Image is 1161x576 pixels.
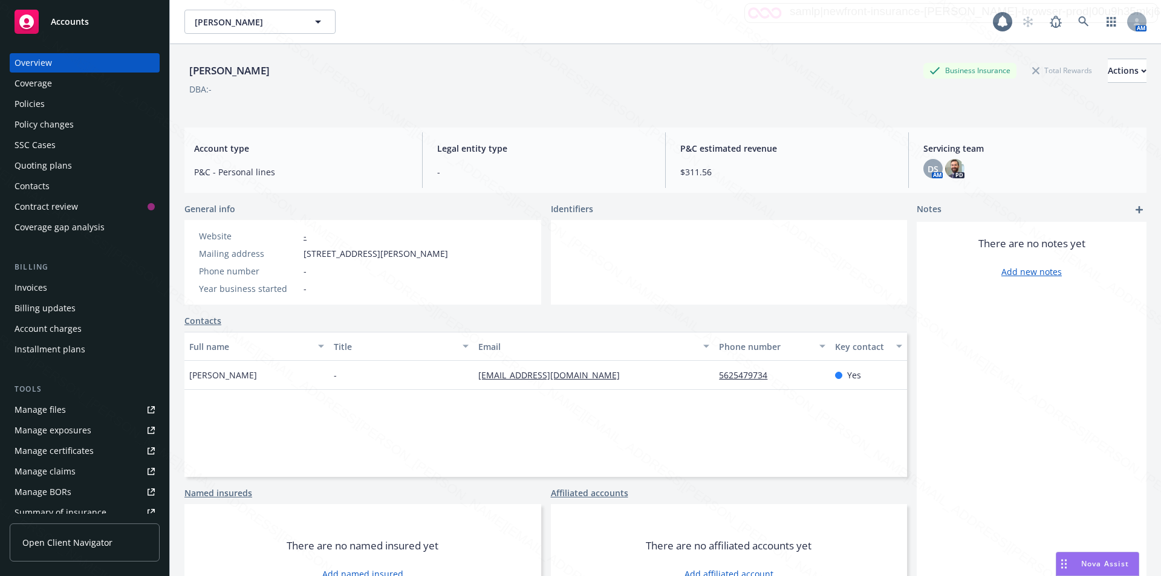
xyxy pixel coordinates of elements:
[15,400,66,419] div: Manage files
[199,282,299,295] div: Year business started
[10,462,160,481] a: Manage claims
[184,487,252,499] a: Named insureds
[199,247,299,260] div: Mailing address
[10,197,160,216] a: Contract review
[194,142,408,155] span: Account type
[10,400,160,419] a: Manage files
[184,314,221,327] a: Contacts
[15,421,91,440] div: Manage exposures
[15,176,50,196] div: Contacts
[923,63,1016,78] div: Business Insurance
[189,83,212,95] div: DBA: -
[189,369,257,381] span: [PERSON_NAME]
[10,319,160,338] a: Account charges
[15,74,52,93] div: Coverage
[194,166,408,178] span: P&C - Personal lines
[15,319,82,338] div: Account charges
[15,135,56,155] div: SSC Cases
[714,332,830,361] button: Phone number
[646,539,811,553] span: There are no affiliated accounts yet
[304,230,307,242] a: -
[1001,265,1062,278] a: Add new notes
[551,487,628,499] a: Affiliated accounts
[10,135,160,155] a: SSC Cases
[1056,552,1072,575] div: Drag to move
[437,142,651,155] span: Legal entity type
[830,332,907,361] button: Key contact
[304,247,448,260] span: [STREET_ADDRESS][PERSON_NAME]
[304,265,307,277] span: -
[287,539,438,553] span: There are no named insured yet
[10,94,160,114] a: Policies
[15,482,71,502] div: Manage BORs
[1132,202,1146,217] a: add
[334,369,337,381] span: -
[304,282,307,295] span: -
[184,332,329,361] button: Full name
[835,340,889,353] div: Key contact
[1016,10,1040,34] a: Start snowing
[15,218,105,237] div: Coverage gap analysis
[22,536,112,549] span: Open Client Navigator
[437,166,651,178] span: -
[1099,10,1124,34] a: Switch app
[551,202,593,215] span: Identifiers
[51,17,89,27] span: Accounts
[1026,63,1098,78] div: Total Rewards
[680,142,894,155] span: P&C estimated revenue
[10,115,160,134] a: Policy changes
[1081,558,1129,569] span: Nova Assist
[10,299,160,318] a: Billing updates
[978,236,1085,251] span: There are no notes yet
[10,218,160,237] a: Coverage gap analysis
[15,197,78,216] div: Contract review
[680,166,894,178] span: $311.56
[184,202,235,215] span: General info
[199,230,299,242] div: Website
[15,441,94,461] div: Manage certificates
[10,156,160,175] a: Quoting plans
[10,482,160,502] a: Manage BORs
[719,369,777,381] a: 5625479734
[10,421,160,440] a: Manage exposures
[184,63,275,79] div: [PERSON_NAME]
[334,340,455,353] div: Title
[10,261,160,273] div: Billing
[195,16,299,28] span: [PERSON_NAME]
[10,278,160,297] a: Invoices
[15,53,52,73] div: Overview
[199,265,299,277] div: Phone number
[478,369,629,381] a: [EMAIL_ADDRESS][DOMAIN_NAME]
[478,340,696,353] div: Email
[15,299,76,318] div: Billing updates
[1108,59,1146,83] button: Actions
[184,10,336,34] button: [PERSON_NAME]
[1056,552,1139,576] button: Nova Assist
[847,369,861,381] span: Yes
[15,462,76,481] div: Manage claims
[10,176,160,196] a: Contacts
[15,94,45,114] div: Policies
[10,74,160,93] a: Coverage
[15,278,47,297] div: Invoices
[10,340,160,359] a: Installment plans
[10,5,160,39] a: Accounts
[917,202,941,217] span: Notes
[1044,10,1068,34] a: Report a Bug
[928,163,938,175] span: DS
[923,142,1137,155] span: Servicing team
[945,159,964,178] img: photo
[10,503,160,522] a: Summary of insurance
[15,503,106,522] div: Summary of insurance
[329,332,473,361] button: Title
[10,53,160,73] a: Overview
[15,156,72,175] div: Quoting plans
[1072,10,1096,34] a: Search
[473,332,714,361] button: Email
[15,340,85,359] div: Installment plans
[10,441,160,461] a: Manage certificates
[189,340,311,353] div: Full name
[719,340,811,353] div: Phone number
[1108,59,1146,82] div: Actions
